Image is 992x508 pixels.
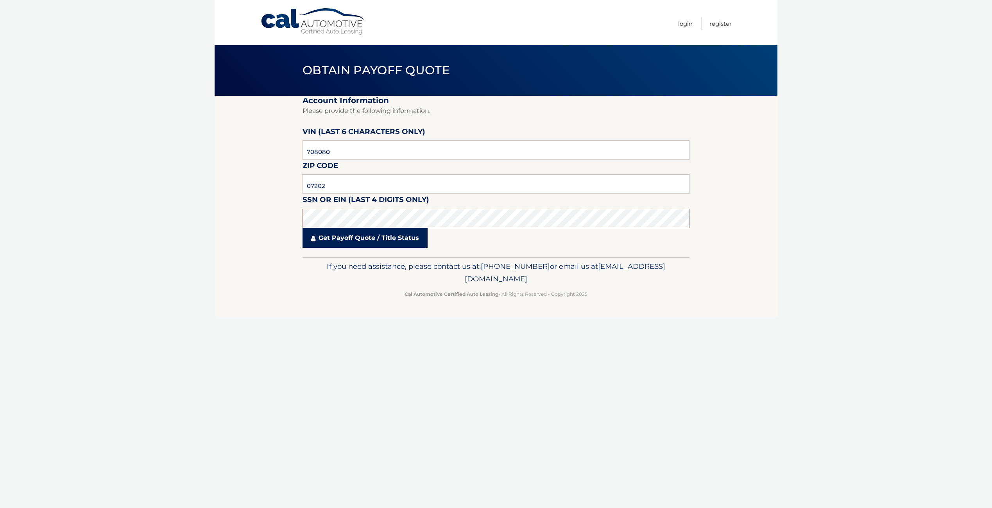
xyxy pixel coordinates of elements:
[303,126,425,140] label: VIN (last 6 characters only)
[709,17,732,30] a: Register
[308,290,684,298] p: - All Rights Reserved - Copyright 2025
[303,106,689,116] p: Please provide the following information.
[405,291,498,297] strong: Cal Automotive Certified Auto Leasing
[303,96,689,106] h2: Account Information
[303,228,428,248] a: Get Payoff Quote / Title Status
[260,8,366,36] a: Cal Automotive
[481,262,550,271] span: [PHONE_NUMBER]
[303,194,429,208] label: SSN or EIN (last 4 digits only)
[303,63,450,77] span: Obtain Payoff Quote
[303,160,338,174] label: Zip Code
[678,17,693,30] a: Login
[308,260,684,285] p: If you need assistance, please contact us at: or email us at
